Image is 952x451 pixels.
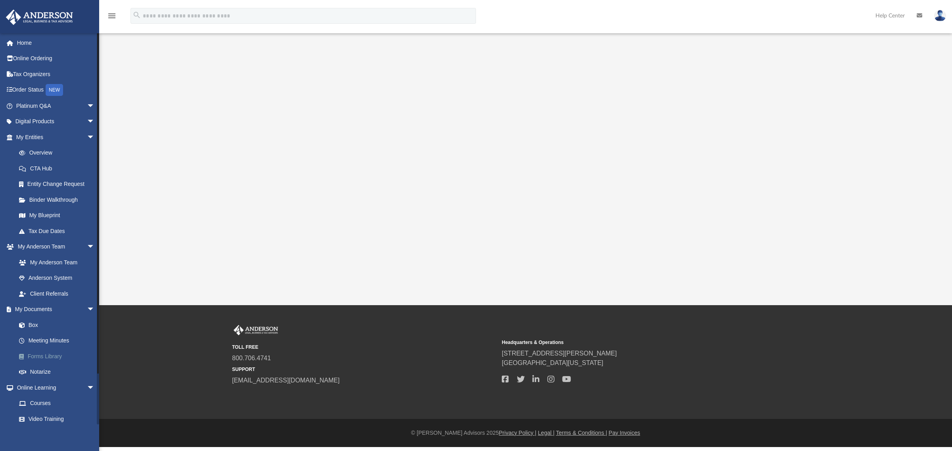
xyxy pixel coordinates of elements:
div: NEW [46,84,63,96]
a: Notarize [11,364,107,380]
div: © [PERSON_NAME] Advisors 2025 [99,429,952,437]
a: Platinum Q&Aarrow_drop_down [6,98,107,114]
a: Meeting Minutes [11,333,107,349]
a: Overview [11,145,107,161]
a: Box [11,317,103,333]
a: My Entitiesarrow_drop_down [6,129,107,145]
a: Home [6,35,107,51]
a: [STREET_ADDRESS][PERSON_NAME] [502,350,617,357]
a: Online Ordering [6,51,107,67]
a: 800.706.4741 [232,355,271,361]
span: arrow_drop_down [87,114,103,130]
a: Order StatusNEW [6,82,107,98]
span: arrow_drop_down [87,239,103,255]
small: TOLL FREE [232,344,496,351]
a: My Anderson Team [11,254,99,270]
a: My Documentsarrow_drop_down [6,302,107,317]
img: Anderson Advisors Platinum Portal [4,10,75,25]
a: CTA Hub [11,161,107,176]
a: Digital Productsarrow_drop_down [6,114,107,130]
a: Privacy Policy | [499,430,537,436]
small: Headquarters & Operations [502,339,766,346]
span: arrow_drop_down [87,129,103,145]
a: Entity Change Request [11,176,107,192]
a: Video Training [11,411,99,427]
img: Anderson Advisors Platinum Portal [232,325,280,335]
span: arrow_drop_down [87,380,103,396]
i: search [132,11,141,19]
a: My Anderson Teamarrow_drop_down [6,239,103,255]
a: My Blueprint [11,208,103,224]
a: Terms & Conditions | [556,430,607,436]
small: SUPPORT [232,366,496,373]
a: Binder Walkthrough [11,192,107,208]
a: Forms Library [11,348,107,364]
img: User Pic [934,10,946,21]
a: Online Learningarrow_drop_down [6,380,103,396]
a: Tax Organizers [6,66,107,82]
a: Pay Invoices [608,430,640,436]
i: menu [107,11,117,21]
a: [GEOGRAPHIC_DATA][US_STATE] [502,359,603,366]
a: Anderson System [11,270,103,286]
a: Tax Due Dates [11,223,107,239]
span: arrow_drop_down [87,98,103,114]
a: menu [107,15,117,21]
a: [EMAIL_ADDRESS][DOMAIN_NAME] [232,377,340,384]
a: Client Referrals [11,286,103,302]
a: Legal | [538,430,555,436]
a: Courses [11,396,103,411]
span: arrow_drop_down [87,302,103,318]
